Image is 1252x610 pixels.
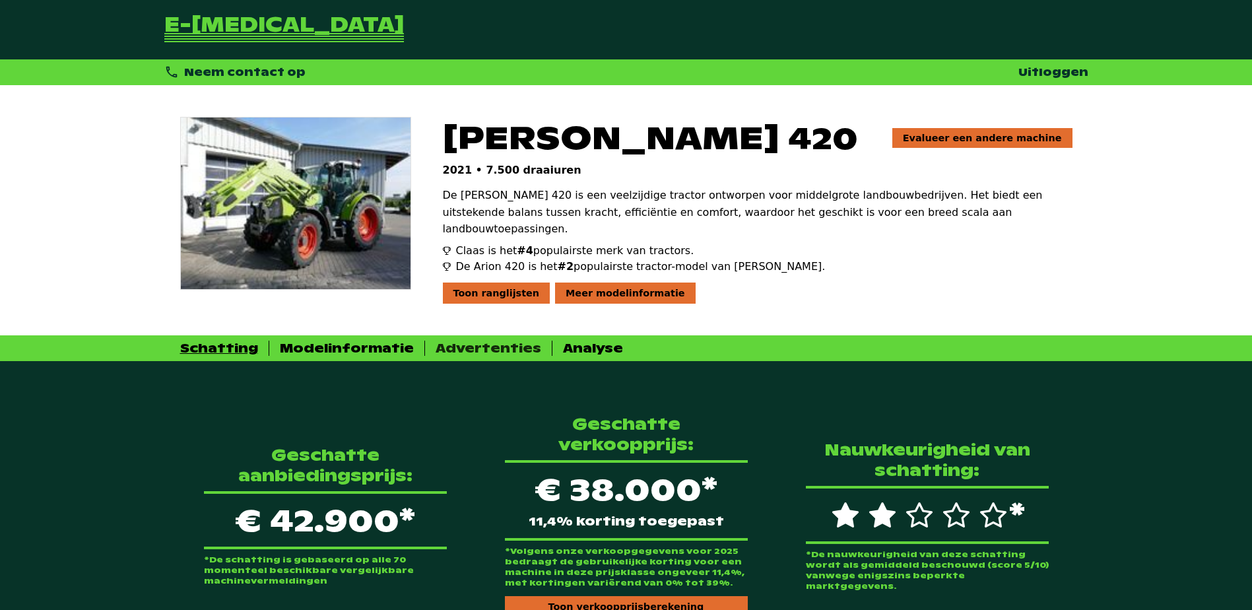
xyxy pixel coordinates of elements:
[806,440,1049,481] p: Nauwkeurigheid van schatting:
[181,118,411,289] img: Claas Arion 420
[517,244,533,257] span: #4
[505,414,748,455] p: Geschatte verkoopprijs:
[204,555,447,586] p: *De schatting is gebaseerd op alle 70 momenteel beschikbare vergelijkbare machinevermeldingen
[505,546,748,588] p: *Volgens onze verkoopgegevens voor 2025 bedraagt de gebruikelijke korting voor een machine in dez...
[1018,65,1088,79] a: Uitloggen
[892,128,1072,148] a: Evalueer een andere machine
[436,341,541,356] div: Advertenties
[529,516,724,527] span: 11,4% korting toegepast
[164,65,306,80] div: Neem contact op
[806,549,1049,592] p: *De nauwkeurigheid van deze schatting wordt als gemiddeld beschouwd (score 5/10) vanwege enigszin...
[204,445,447,486] p: Geschatte aanbiedingsprijs:
[280,341,414,356] div: Modelinformatie
[443,283,550,304] div: Toon ranglijsten
[443,164,1072,176] p: 2021 • 7.500 draaiuren
[443,187,1072,238] p: De [PERSON_NAME] 420 is een veelzijdige tractor ontworpen voor middelgrote landbouwbedrijven. Het...
[555,283,696,304] div: Meer modelinformatie
[563,341,623,356] div: Analyse
[184,65,306,79] span: Neem contact op
[456,259,826,275] span: De Arion 420 is het populairste tractor-model van [PERSON_NAME].
[443,117,858,158] span: [PERSON_NAME] 420
[557,260,574,273] span: #2
[456,243,694,259] span: Claas is het populairste merk van tractors.
[204,491,447,549] p: € 42.900*
[180,341,258,356] div: Schatting
[164,16,404,44] a: Terug naar de startpagina
[505,460,748,541] div: € 38.000*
